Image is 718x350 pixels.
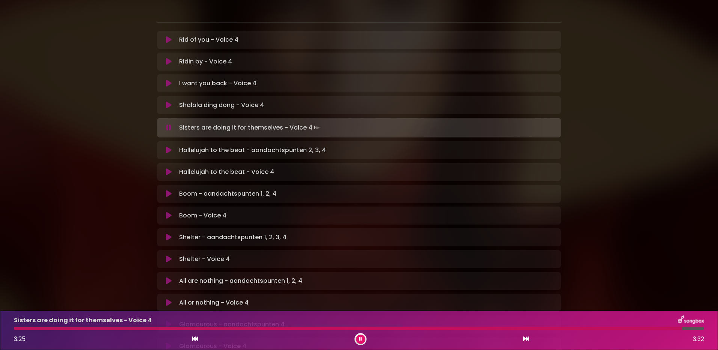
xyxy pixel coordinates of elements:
img: songbox-logo-white.png [678,315,704,325]
p: All are nothing - aandachtspunten 1, 2, 4 [179,276,302,285]
img: waveform4.gif [312,122,323,133]
p: Ridin by - Voice 4 [179,57,232,66]
p: Hallelujah to the beat - Voice 4 [179,167,274,177]
p: Rid of you - Voice 4 [179,35,238,44]
p: Boom - Voice 4 [179,211,226,220]
p: Shalala ding dong - Voice 4 [179,101,264,110]
p: Boom - aandachtspunten 1, 2, 4 [179,189,276,198]
span: 3:25 [14,335,26,343]
p: I want you back - Voice 4 [179,79,256,88]
p: Shelter - aandachtspunten 1, 2, 3, 4 [179,233,287,242]
p: Sisters are doing it for themselves - Voice 4 [179,122,323,133]
p: All or nothing - Voice 4 [179,298,249,307]
p: Hallelujah to the beat - aandachtspunten 2, 3, 4 [179,146,326,155]
p: Sisters are doing it for themselves - Voice 4 [14,316,152,325]
span: 3:32 [693,335,704,344]
p: Shelter - Voice 4 [179,255,230,264]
